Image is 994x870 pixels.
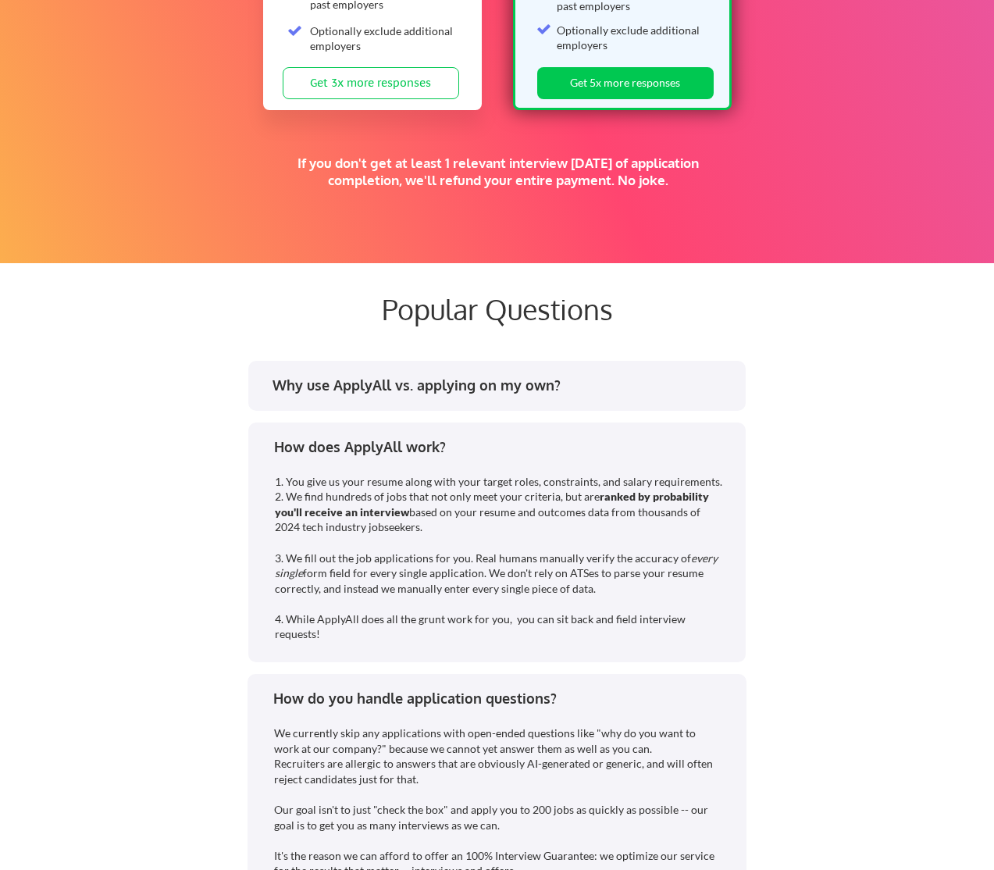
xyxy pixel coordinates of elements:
div: How does ApplyAll work? [274,437,732,457]
button: Get 3x more responses [283,67,459,99]
div: If you don't get at least 1 relevant interview [DATE] of application completion, we'll refund you... [272,155,724,189]
button: Get 5x more responses [537,67,714,99]
div: Optionally exclude additional employers [310,23,454,54]
div: Why use ApplyAll vs. applying on my own? [273,376,731,395]
div: Popular Questions [123,292,872,326]
div: 1. You give us your resume along with your target roles, constraints, and salary requirements. 2.... [275,474,725,643]
strong: ranked by probability you'll receive an interview [275,490,711,519]
div: How do you handle application questions? [273,689,732,708]
div: Optionally exclude additional employers [557,23,701,53]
